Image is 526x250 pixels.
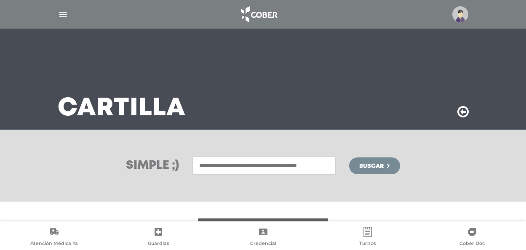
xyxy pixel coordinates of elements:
[2,227,106,248] a: Atención Médica Ya
[459,240,485,248] span: Cober Doc
[58,98,186,120] h3: Cartilla
[315,227,420,248] a: Turnos
[148,240,169,248] span: Guardias
[420,227,524,248] a: Cober Doc
[359,240,376,248] span: Turnos
[359,163,384,169] span: Buscar
[452,6,468,22] img: profile-placeholder.svg
[106,227,211,248] a: Guardias
[30,240,78,248] span: Atención Médica Ya
[349,157,400,174] button: Buscar
[58,9,68,20] img: Cober_menu-lines-white.svg
[211,227,315,248] a: Credencial
[250,240,276,248] span: Credencial
[237,4,281,24] img: logo_cober_home-white.png
[126,160,179,172] h3: Simple ;)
